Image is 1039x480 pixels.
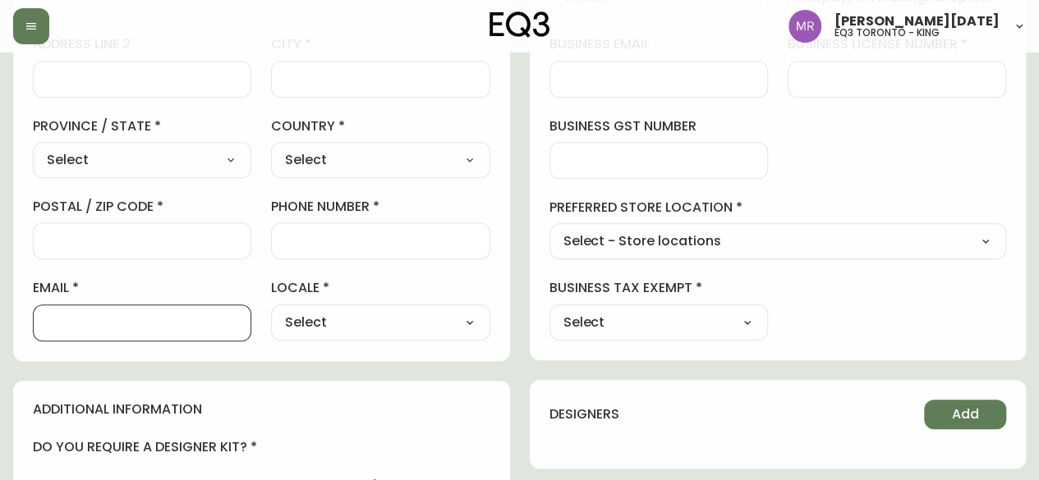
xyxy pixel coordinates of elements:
label: business tax exempt [549,279,768,297]
img: 433a7fc21d7050a523c0a08e44de74d9 [788,10,821,43]
label: postal / zip code [33,198,251,216]
label: country [271,117,490,135]
h5: eq3 toronto - king [834,28,940,38]
h4: additional information [33,400,490,418]
h4: do you require a designer kit? [33,438,490,456]
label: province / state [33,117,251,135]
span: Add [952,405,979,423]
label: phone number [271,198,490,216]
label: business gst number [549,117,768,135]
label: preferred store location [549,199,1007,217]
img: logo [490,11,550,38]
button: Add [924,400,1006,429]
label: email [33,279,251,297]
span: [PERSON_NAME][DATE] [834,15,1000,28]
h4: designers [549,405,619,423]
label: locale [271,279,490,297]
